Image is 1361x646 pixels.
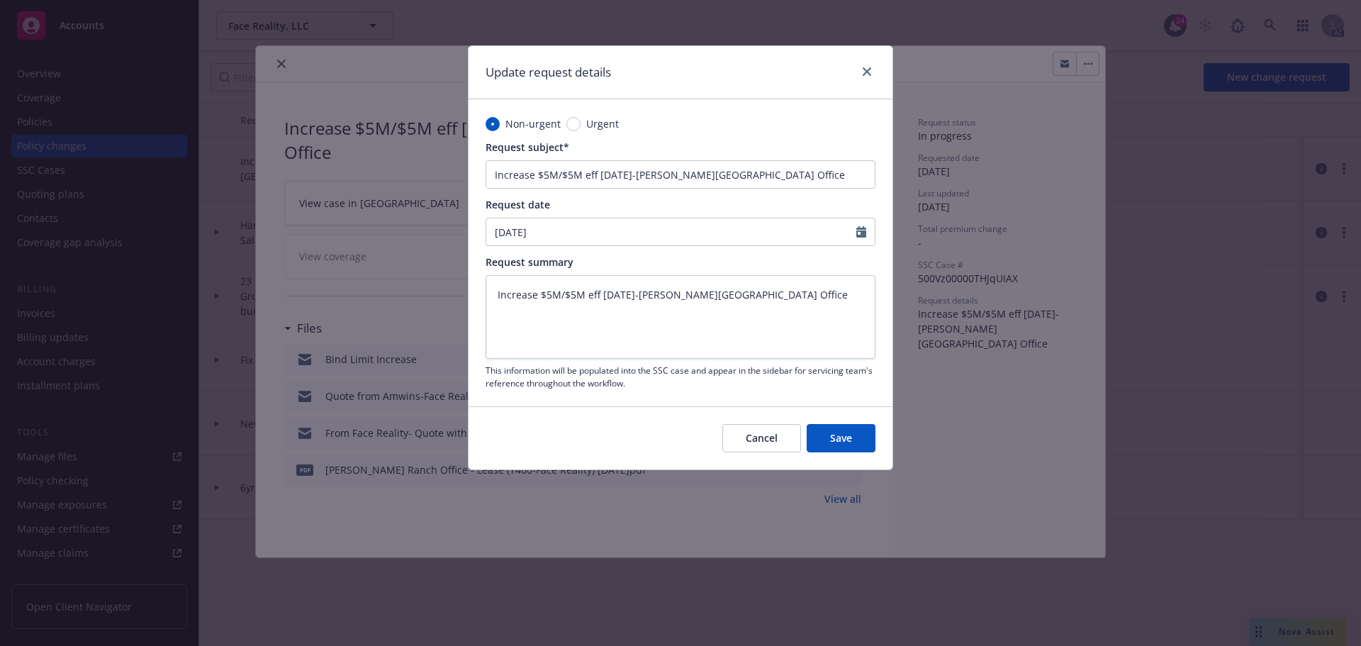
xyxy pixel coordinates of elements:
[858,63,875,80] a: close
[586,116,619,131] span: Urgent
[486,160,875,189] input: The subject will appear in the summary list view for quick reference.
[486,275,875,359] textarea: Increase $5M/$5M eff [DATE]-[PERSON_NAME][GEOGRAPHIC_DATA] Office
[722,424,801,452] button: Cancel
[566,117,581,131] input: Urgent
[486,198,550,211] span: Request date
[486,255,573,269] span: Request summary
[486,117,500,131] input: Non-urgent
[830,431,852,445] span: Save
[807,424,875,452] button: Save
[486,218,856,245] input: MM/DD/YYYY
[746,431,778,445] span: Cancel
[486,63,611,82] h1: Update request details
[486,364,875,389] span: This information will be populated into the SSC case and appear in the sidebar for servicing team...
[505,116,561,131] span: Non-urgent
[856,226,866,238] svg: Calendar
[486,140,569,154] span: Request subject*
